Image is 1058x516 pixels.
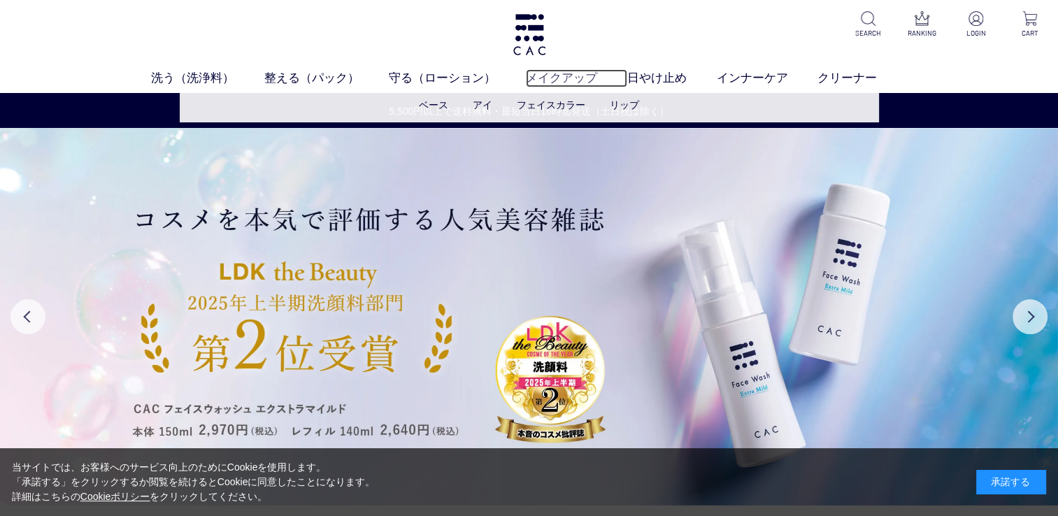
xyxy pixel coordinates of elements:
[717,69,818,87] a: インナーケア
[1013,299,1048,334] button: Next
[526,69,627,87] a: メイクアップ
[976,470,1046,494] div: 承諾する
[10,299,45,334] button: Previous
[511,14,548,55] img: logo
[389,69,526,87] a: 守る（ローション）
[610,99,639,110] a: リップ
[905,28,939,38] p: RANKING
[264,69,389,87] a: 整える（パック）
[517,99,585,110] a: フェイスカラー
[80,491,150,502] a: Cookieポリシー
[1,104,1057,119] a: 5,500円以上で送料無料・最短当日16時迄発送（土日祝は除く）
[419,99,448,110] a: ベース
[817,69,907,87] a: クリーナー
[905,11,939,38] a: RANKING
[851,11,885,38] a: SEARCH
[151,69,264,87] a: 洗う（洗浄料）
[959,28,993,38] p: LOGIN
[1013,11,1047,38] a: CART
[959,11,993,38] a: LOGIN
[473,99,492,110] a: アイ
[1013,28,1047,38] p: CART
[627,69,717,87] a: 日やけ止め
[851,28,885,38] p: SEARCH
[12,460,376,504] div: 当サイトでは、お客様へのサービス向上のためにCookieを使用します。 「承諾する」をクリックするか閲覧を続けるとCookieに同意したことになります。 詳細はこちらの をクリックしてください。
